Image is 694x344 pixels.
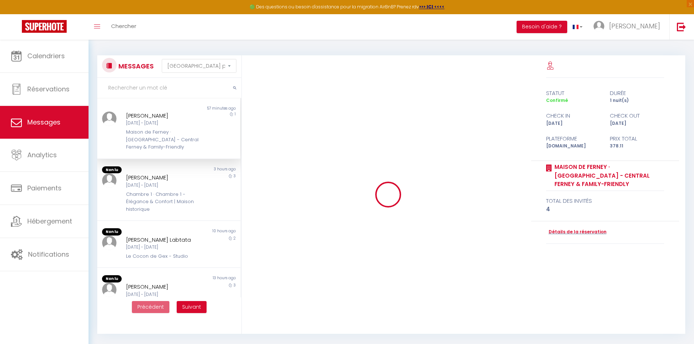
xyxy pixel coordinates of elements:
span: Non lu [102,166,122,174]
span: 3 [234,282,236,288]
span: Analytics [27,150,57,159]
img: Super Booking [22,20,67,33]
div: Le Cocon de Gex - Studio [126,253,200,260]
div: [DATE] - [DATE] [126,182,200,189]
span: Notifications [28,250,69,259]
img: ... [102,236,117,250]
a: Détails de la réservation [546,229,607,236]
div: Chambre 1 · Chambre 1 - Élégance & Confort | Maison historique [126,191,200,213]
span: Calendriers [27,51,65,60]
h3: MESSAGES [117,58,154,74]
input: Rechercher un mot clé [97,78,241,98]
div: 3 hours ago [169,166,240,174]
span: Paiements [27,183,62,193]
div: 57 minutes ago [169,106,240,111]
img: ... [593,21,604,32]
a: >>> ICI <<<< [419,4,444,10]
button: Besoin d'aide ? [517,21,567,33]
span: Non lu [102,275,122,282]
div: [PERSON_NAME] [126,111,200,120]
span: [PERSON_NAME] [609,21,660,31]
span: Précédent [137,303,164,311]
img: ... [102,111,117,126]
div: [PERSON_NAME] [126,173,200,182]
div: 1 nuit(s) [605,97,669,104]
div: check out [605,111,669,120]
div: Plateforme [541,134,605,143]
div: [DOMAIN_NAME] [541,143,605,150]
img: ... [102,282,117,297]
div: [PERSON_NAME] [126,282,200,291]
div: [DATE] - [DATE] [126,291,200,298]
span: 3 [234,173,236,179]
a: Maison de Ferney · [GEOGRAPHIC_DATA] - Central Ferney & Family-Friendly [552,163,664,189]
img: ... [102,173,117,188]
button: Previous [132,301,169,313]
div: Maison de Ferney · [GEOGRAPHIC_DATA] - Central Ferney & Family-Friendly [126,128,200,151]
div: [DATE] [541,120,605,127]
span: Non lu [102,228,122,236]
div: 13 hours ago [169,275,240,282]
span: 1 [235,111,236,117]
div: Prix total [605,134,669,143]
div: [DATE] [605,120,669,127]
div: 378.11 [605,143,669,150]
div: [PERSON_NAME] Labtata [126,236,200,244]
img: logout [677,22,686,31]
a: Chercher [106,14,142,40]
button: Next [177,301,207,313]
a: ... [PERSON_NAME] [588,14,669,40]
div: durée [605,89,669,98]
span: Hébergement [27,217,72,226]
span: Réservations [27,84,70,94]
div: 4 [546,205,664,214]
div: check in [541,111,605,120]
span: Messages [27,118,60,127]
span: Confirmé [546,97,568,103]
span: Suivant [182,303,201,311]
div: statut [541,89,605,98]
span: Chercher [111,22,136,30]
div: [DATE] - [DATE] [126,244,200,251]
div: [DATE] - [DATE] [126,120,200,127]
div: total des invités [546,197,664,205]
span: 2 [234,236,236,241]
div: 10 hours ago [169,228,240,236]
